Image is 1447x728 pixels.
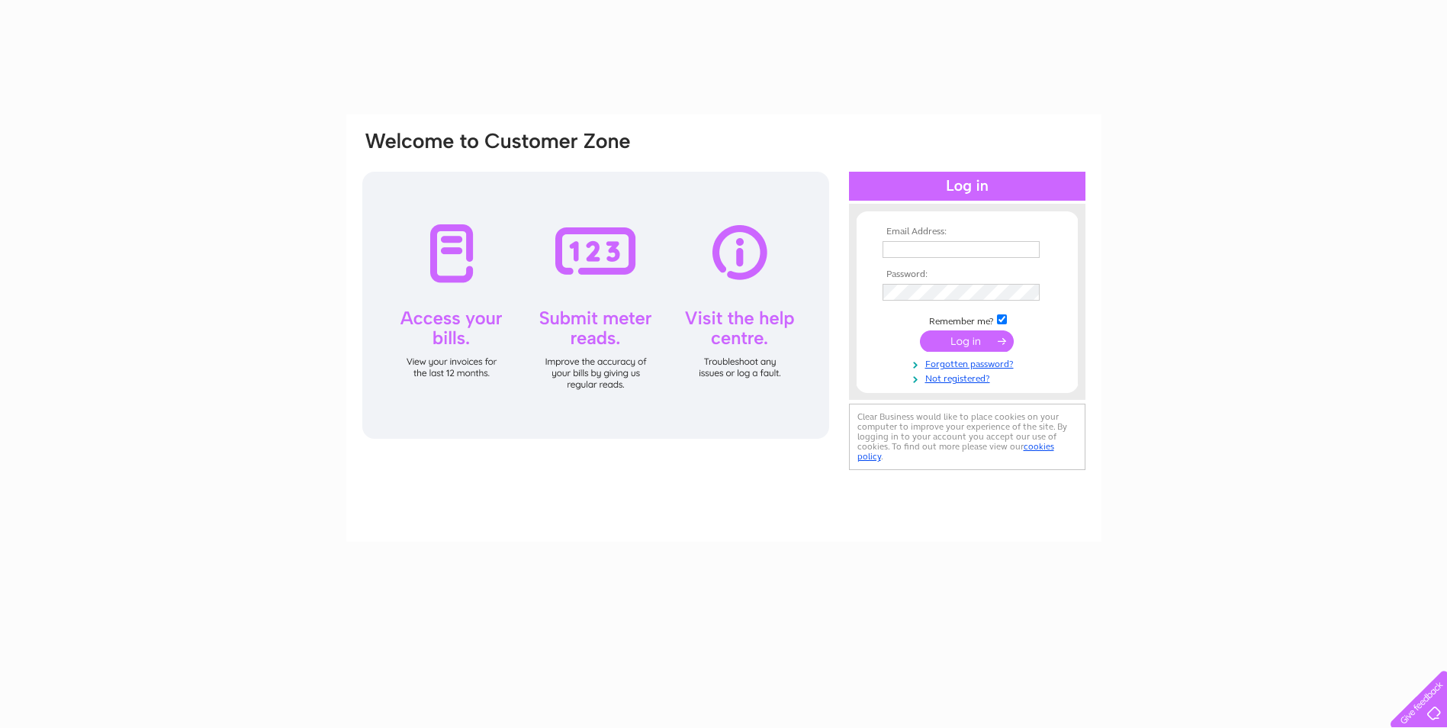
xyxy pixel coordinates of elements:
[920,330,1014,352] input: Submit
[857,441,1054,462] a: cookies policy
[879,312,1056,327] td: Remember me?
[879,227,1056,237] th: Email Address:
[849,404,1085,470] div: Clear Business would like to place cookies on your computer to improve your experience of the sit...
[883,356,1056,370] a: Forgotten password?
[879,269,1056,280] th: Password:
[883,370,1056,385] a: Not registered?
